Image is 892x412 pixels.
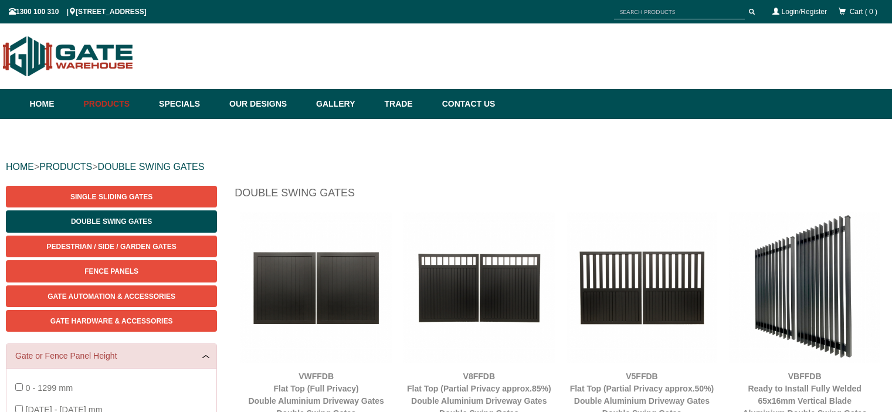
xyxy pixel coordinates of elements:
[378,89,436,119] a: Trade
[850,8,877,16] span: Cart ( 0 )
[614,5,745,19] input: SEARCH PRODUCTS
[78,89,154,119] a: Products
[235,186,886,206] h1: Double Swing Gates
[9,8,147,16] span: 1300 100 310 | [STREET_ADDRESS]
[6,285,217,307] a: Gate Automation & Accessories
[782,8,827,16] a: Login/Register
[153,89,223,119] a: Specials
[15,350,208,362] a: Gate or Fence Panel Height
[84,267,138,275] span: Fence Panels
[6,260,217,282] a: Fence Panels
[6,310,217,332] a: Gate Hardware & Accessories
[25,383,73,393] span: 0 - 1299 mm
[30,89,78,119] a: Home
[39,162,92,172] a: PRODUCTS
[310,89,378,119] a: Gallery
[729,212,880,363] img: VBFFDB - Ready to Install Fully Welded 65x16mm Vertical Blade - Aluminium Double Swing Gates - Ma...
[223,89,310,119] a: Our Designs
[567,212,718,363] img: V5FFDB - Flat Top (Partial Privacy approx.50%) - Double Aluminium Driveway Gates - Double Swing G...
[6,162,34,172] a: HOME
[71,217,152,226] span: Double Swing Gates
[97,162,204,172] a: DOUBLE SWING GATES
[48,292,175,301] span: Gate Automation & Accessories
[436,89,496,119] a: Contact Us
[6,148,886,186] div: > >
[47,243,177,251] span: Pedestrian / Side / Garden Gates
[240,212,392,363] img: VWFFDB - Flat Top (Full Privacy) - Double Aluminium Driveway Gates - Double Swing Gates - Matte B...
[6,210,217,232] a: Double Swing Gates
[6,186,217,207] a: Single Sliding Gates
[6,236,217,257] a: Pedestrian / Side / Garden Gates
[70,193,152,201] span: Single Sliding Gates
[403,212,555,363] img: V8FFDB - Flat Top (Partial Privacy approx.85%) - Double Aluminium Driveway Gates - Double Swing G...
[50,317,173,325] span: Gate Hardware & Accessories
